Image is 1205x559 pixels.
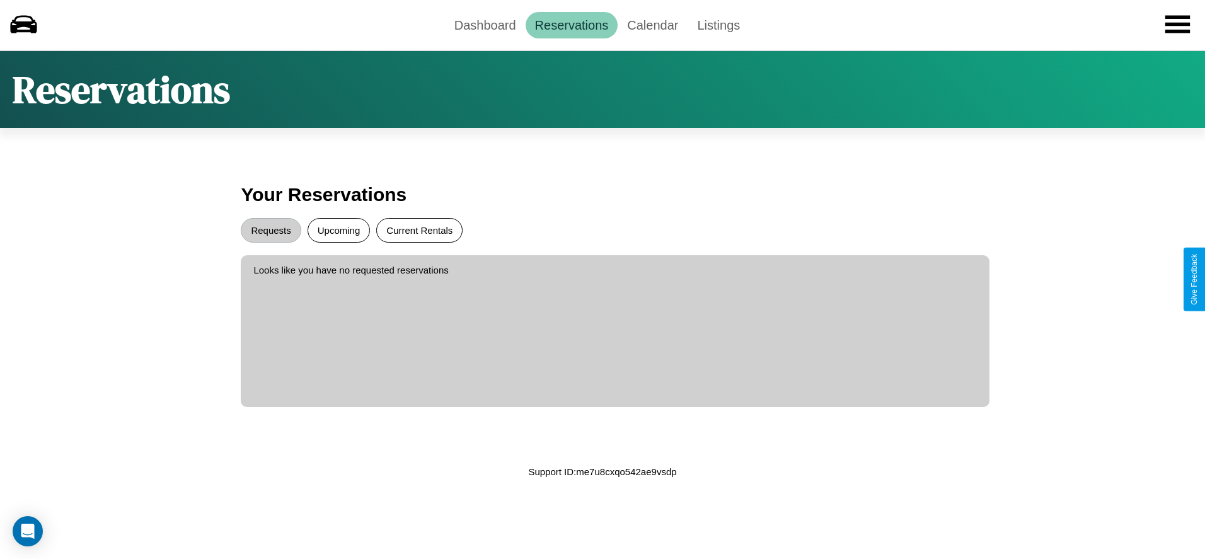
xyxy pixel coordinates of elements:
[253,262,976,279] p: Looks like you have no requested reservations
[13,64,230,115] h1: Reservations
[13,516,43,546] div: Open Intercom Messenger
[688,12,749,38] a: Listings
[241,178,964,212] h3: Your Reservations
[308,218,371,243] button: Upcoming
[445,12,526,38] a: Dashboard
[618,12,688,38] a: Calendar
[528,463,676,480] p: Support ID: me7u8cxqo542ae9vsdp
[376,218,463,243] button: Current Rentals
[526,12,618,38] a: Reservations
[241,218,301,243] button: Requests
[1190,254,1199,305] div: Give Feedback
